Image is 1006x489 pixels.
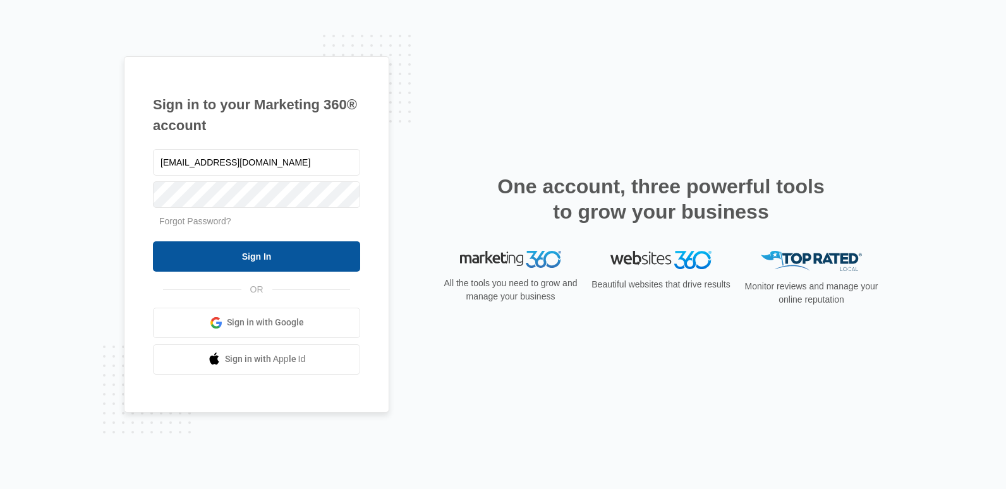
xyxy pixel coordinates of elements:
[610,251,712,269] img: Websites 360
[159,216,231,226] a: Forgot Password?
[590,278,732,291] p: Beautiful websites that drive results
[225,353,306,366] span: Sign in with Apple Id
[153,241,360,272] input: Sign In
[741,280,882,306] p: Monitor reviews and manage your online reputation
[761,251,862,272] img: Top Rated Local
[460,251,561,269] img: Marketing 360
[153,308,360,338] a: Sign in with Google
[153,344,360,375] a: Sign in with Apple Id
[153,149,360,176] input: Email
[494,174,828,224] h2: One account, three powerful tools to grow your business
[153,94,360,136] h1: Sign in to your Marketing 360® account
[440,277,581,303] p: All the tools you need to grow and manage your business
[227,316,304,329] span: Sign in with Google
[241,283,272,296] span: OR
